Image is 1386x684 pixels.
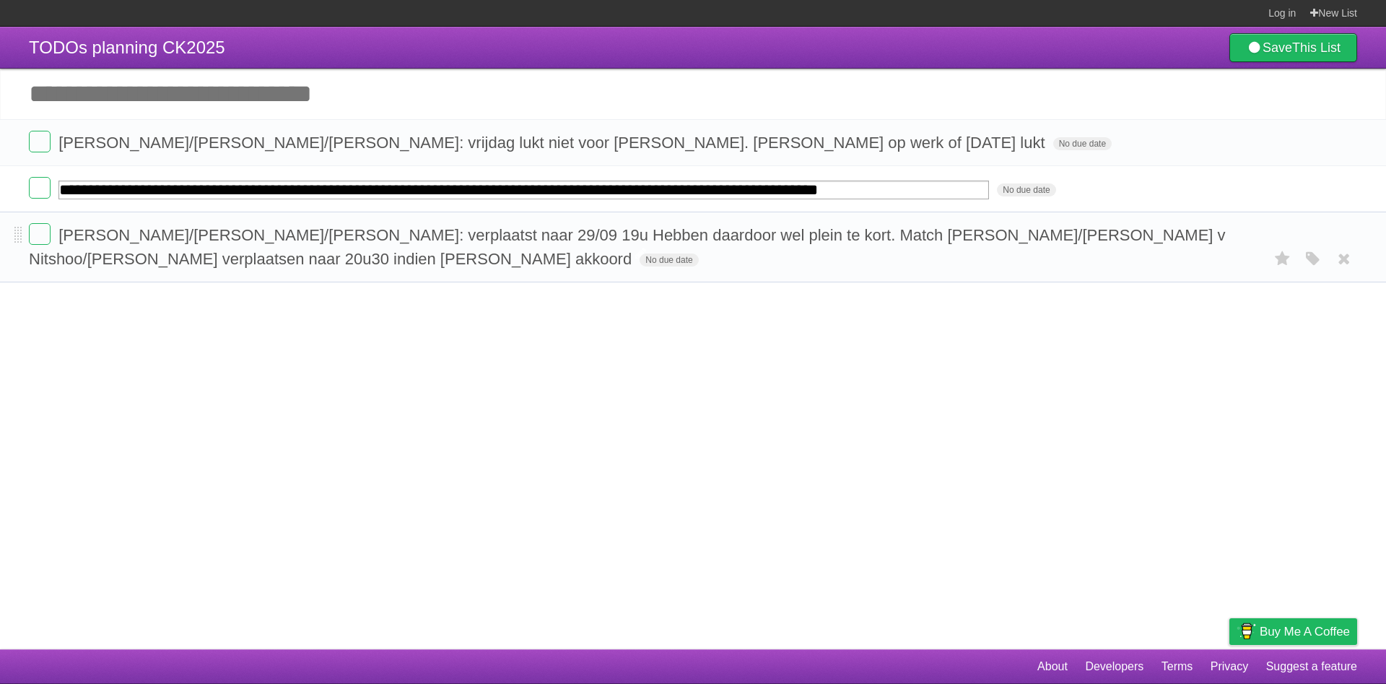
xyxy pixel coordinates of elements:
[1037,653,1068,680] a: About
[58,134,1048,152] span: [PERSON_NAME]/[PERSON_NAME]/[PERSON_NAME]: vrijdag lukt niet voor [PERSON_NAME]. [PERSON_NAME] op...
[1266,653,1357,680] a: Suggest a feature
[1237,619,1256,644] img: Buy me a coffee
[29,38,225,57] span: TODOs planning CK2025
[997,183,1055,196] span: No due date
[1211,653,1248,680] a: Privacy
[640,254,698,267] span: No due date
[1053,137,1112,150] span: No due date
[29,131,51,152] label: Done
[29,223,51,245] label: Done
[29,177,51,199] label: Done
[1085,653,1143,680] a: Developers
[1229,33,1357,62] a: SaveThis List
[1161,653,1193,680] a: Terms
[1229,618,1357,645] a: Buy me a coffee
[29,226,1226,268] span: [PERSON_NAME]/[PERSON_NAME]/[PERSON_NAME]: verplaatst naar 29/09 19u Hebben daardoor wel plein te...
[1292,40,1341,55] b: This List
[1260,619,1350,644] span: Buy me a coffee
[1269,247,1296,271] label: Star task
